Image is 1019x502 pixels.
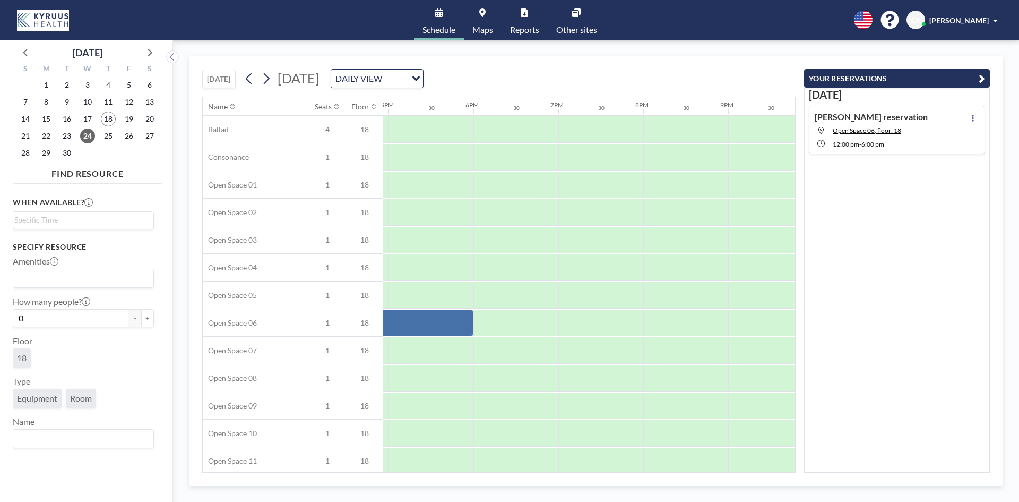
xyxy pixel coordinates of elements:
span: Tuesday, September 2, 2025 [59,78,74,92]
div: M [36,63,57,76]
div: 30 [683,105,689,112]
span: Tuesday, September 30, 2025 [59,146,74,160]
input: Search for option [14,432,148,446]
span: 18 [346,401,383,411]
span: Open Space 04 [203,263,257,273]
span: Monday, September 29, 2025 [39,146,54,160]
span: 1 [309,456,346,466]
span: [DATE] [278,70,319,86]
div: S [15,63,36,76]
span: 18 [346,180,383,190]
span: 1 [309,180,346,190]
span: Tuesday, September 9, 2025 [59,95,74,109]
span: Open Space 03 [203,235,257,245]
div: 30 [598,105,605,112]
span: 18 [346,456,383,466]
span: 18 [346,291,383,300]
div: T [98,63,118,76]
span: Open Space 08 [203,373,257,383]
img: organization-logo [17,10,69,31]
span: 18 [346,263,383,273]
span: Friday, September 12, 2025 [122,95,136,109]
div: Search for option [13,212,153,228]
h3: [DATE] [809,88,985,101]
span: 18 [17,353,27,363]
span: 1 [309,429,346,438]
div: F [118,63,139,76]
span: Monday, September 22, 2025 [39,129,54,143]
div: 30 [428,105,435,112]
span: Consonance [203,152,249,162]
div: Name [208,102,228,112]
span: 1 [309,346,346,355]
label: Amenities [13,256,58,267]
input: Search for option [14,271,148,285]
span: Monday, September 1, 2025 [39,78,54,92]
span: DAILY VIEW [333,72,384,86]
span: 1 [309,152,346,162]
span: Saturday, September 6, 2025 [142,78,157,92]
span: 18 [346,152,383,162]
span: Sunday, September 21, 2025 [18,129,33,143]
span: Monday, September 8, 2025 [39,95,54,109]
div: 6PM [465,101,479,109]
span: Tuesday, September 23, 2025 [59,129,74,143]
span: Saturday, September 27, 2025 [142,129,157,143]
label: How many people? [13,296,90,307]
div: [DATE] [73,45,102,60]
span: Open Space 02 [203,208,257,217]
span: Open Space 10 [203,429,257,438]
span: Saturday, September 20, 2025 [142,112,157,126]
div: 5PM [381,101,394,109]
div: 30 [513,105,520,112]
div: Seats [315,102,332,112]
div: 7PM [550,101,564,109]
span: 18 [346,208,383,217]
span: Wednesday, September 10, 2025 [80,95,95,109]
span: [PERSON_NAME] [929,16,989,25]
span: Friday, September 5, 2025 [122,78,136,92]
span: Saturday, September 13, 2025 [142,95,157,109]
span: 18 [346,125,383,134]
span: Sunday, September 14, 2025 [18,112,33,126]
div: 30 [768,105,774,112]
div: S [139,63,160,76]
span: Open Space 01 [203,180,257,190]
span: 1 [309,291,346,300]
input: Search for option [385,72,405,86]
span: - [859,140,861,148]
span: 6:00 PM [861,140,884,148]
span: 4 [309,125,346,134]
span: Open Space 07 [203,346,257,355]
div: 9PM [720,101,733,109]
span: Other sites [556,25,597,34]
h3: Specify resource [13,242,154,252]
span: Maps [472,25,493,34]
span: 18 [346,373,383,383]
div: Search for option [13,269,153,287]
span: 1 [309,401,346,411]
div: Search for option [13,430,153,448]
span: Friday, September 19, 2025 [122,112,136,126]
span: Open Space 06 [203,318,257,328]
span: 1 [309,263,346,273]
span: Monday, September 15, 2025 [39,112,54,126]
span: Friday, September 26, 2025 [122,129,136,143]
span: 18 [346,429,383,438]
span: Room [70,393,92,404]
span: CP [911,15,921,25]
span: Sunday, September 28, 2025 [18,146,33,160]
button: - [128,309,141,327]
label: Name [13,416,34,427]
span: Thursday, September 11, 2025 [101,95,116,109]
label: Type [13,376,30,387]
input: Search for option [14,214,148,226]
span: Open Space 11 [203,456,257,466]
span: Thursday, September 4, 2025 [101,78,116,92]
span: 1 [309,373,346,383]
span: 1 [309,235,346,245]
span: Thursday, September 18, 2025 [101,112,116,126]
span: 18 [346,318,383,328]
div: 8PM [635,101,649,109]
span: 1 [309,318,346,328]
